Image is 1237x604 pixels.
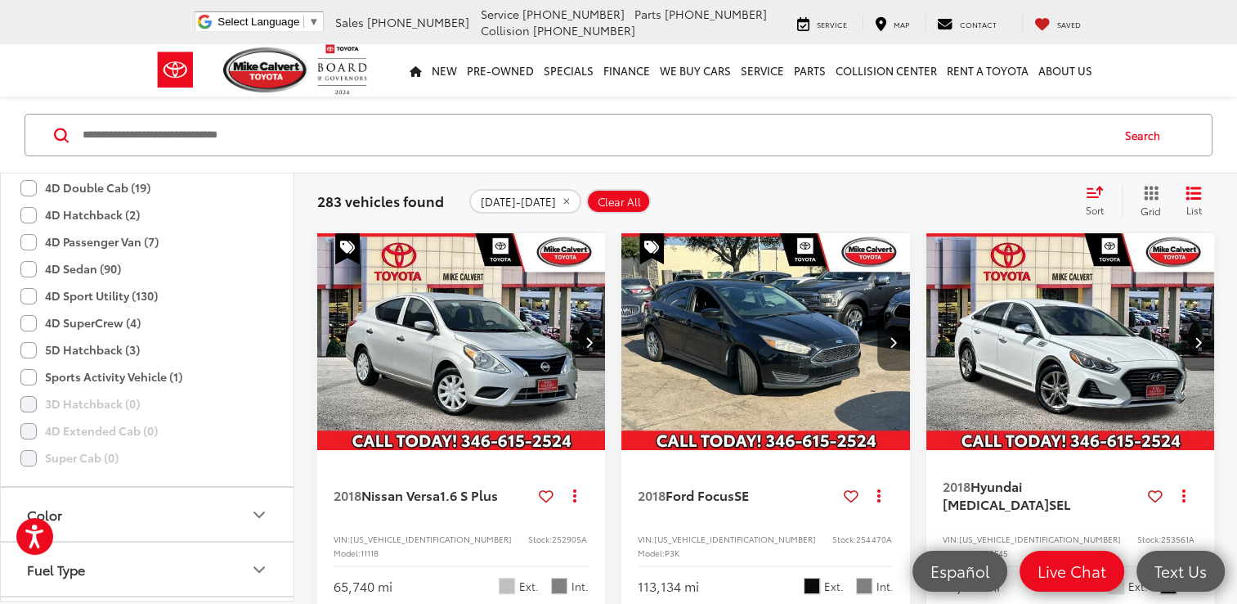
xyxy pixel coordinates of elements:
[316,233,607,450] div: 2018 Nissan Versa 1.6 S Plus 0
[249,505,269,525] div: Color
[519,579,539,594] span: Ext.
[1181,313,1214,371] button: Next image
[481,196,556,209] span: [DATE]-[DATE]
[1161,533,1194,545] span: 253561A
[832,533,856,545] span: Stock:
[943,533,959,545] span: VIN:
[334,547,361,559] span: Model:
[638,577,699,596] div: 113,134 mi
[223,47,310,92] img: Mike Calvert Toyota
[856,578,872,594] span: Charcoal Black
[926,233,1216,450] a: 2018 Hyundai Sonata SEL2018 Hyundai Sonata SEL2018 Hyundai Sonata SEL2018 Hyundai Sonata SEL
[1173,185,1214,218] button: List View
[804,578,820,594] span: Shadow Black
[817,19,847,29] span: Service
[316,233,607,451] img: 2018 Nissan Versa 1.6 S Plus
[824,579,844,594] span: Ext.
[959,533,1121,545] span: [US_VEHICLE_IDENTIFICATION_NUMBER]
[462,44,539,97] a: Pre-Owned
[335,14,364,30] span: Sales
[926,233,1216,452] img: 2018 Hyundai Sonata SEL
[27,507,62,522] div: Color
[1,543,295,596] button: Fuel TypeFuel Type
[469,189,581,214] button: remove 2018-2025
[638,485,666,504] span: 2018
[1181,489,1185,502] span: dropdown dots
[427,44,462,97] a: New
[655,44,736,97] a: WE BUY CARS
[666,485,734,504] span: Ford Focus
[27,561,85,577] div: Fuel Type
[81,115,1109,155] input: Search by Make, Model, or Keyword
[894,19,909,29] span: Map
[572,313,605,371] button: Next image
[1109,115,1184,156] button: Search
[876,579,894,594] span: Int.
[20,255,121,282] label: 4D Sedan (90)
[145,43,206,97] img: Toyota
[249,560,269,579] div: Fuel Type
[912,551,1007,592] a: Español
[1086,203,1104,217] span: Sort
[334,533,350,545] span: VIN:
[20,444,119,471] label: Super Cab (0)
[865,481,894,510] button: Actions
[654,533,816,545] span: [US_VEHICLE_IDENTIFICATION_NUMBER]
[308,16,319,28] span: ▼
[334,485,361,504] span: 2018
[20,336,140,363] label: 5D Hatchback (3)
[551,578,567,594] span: Charcoal
[20,174,150,201] label: 4D Double Cab (19)
[1057,19,1081,29] span: Saved
[943,547,970,559] span: Model:
[560,481,589,510] button: Actions
[1141,204,1161,218] span: Grid
[335,233,360,264] span: Special
[621,233,911,450] a: 2018 Ford Focus SE2018 Ford Focus SE2018 Ford Focus SE2018 Ford Focus SE
[831,44,942,97] a: Collision Center
[367,14,469,30] span: [PHONE_NUMBER]
[405,44,427,97] a: Home
[350,533,512,545] span: [US_VEHICLE_IDENTIFICATION_NUMBER]
[1029,561,1114,581] span: Live Chat
[528,533,552,545] span: Stock:
[942,44,1033,97] a: Rent a Toyota
[1022,15,1093,31] a: My Saved Vehicles
[571,579,589,594] span: Int.
[639,233,664,264] span: Special
[20,282,158,309] label: 4D Sport Utility (130)
[533,22,635,38] span: [PHONE_NUMBER]
[943,476,970,495] span: 2018
[1146,561,1215,581] span: Text Us
[20,309,141,336] label: 4D SuperCrew (4)
[734,485,749,504] span: SE
[334,577,392,596] div: 65,740 mi
[863,15,921,31] a: Map
[1020,551,1124,592] a: Live Chat
[20,417,158,444] label: 4D Extended Cab (0)
[499,578,515,594] span: Brilliant Silver Metallic
[361,485,440,504] span: Nissan Versa
[598,44,655,97] a: Finance
[573,489,576,502] span: dropdown dots
[440,485,498,504] span: 1.6 S Plus
[481,22,530,38] span: Collision
[621,233,911,451] img: 2018 Ford Focus SE
[20,228,159,255] label: 4D Passenger Van (7)
[634,6,661,22] span: Parts
[926,233,1216,450] div: 2018 Hyundai Sonata SEL 0
[736,44,789,97] a: Service
[877,313,910,371] button: Next image
[334,486,532,504] a: 2018Nissan Versa1.6 S Plus
[522,6,625,22] span: [PHONE_NUMBER]
[20,390,140,417] label: 3D Hatchback (0)
[539,44,598,97] a: Specials
[1049,494,1070,513] span: SEL
[1033,44,1097,97] a: About Us
[303,16,304,28] span: ​
[943,476,1049,513] span: Hyundai [MEDICAL_DATA]
[217,16,319,28] a: Select Language​
[20,363,182,390] label: Sports Activity Vehicle (1)
[665,6,767,22] span: [PHONE_NUMBER]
